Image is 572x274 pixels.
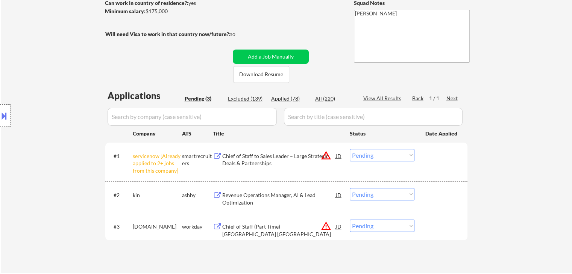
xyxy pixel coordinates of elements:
[222,191,336,206] div: Revenue Operations Manager, AI & Lead Optimization
[350,126,414,140] div: Status
[335,149,343,163] div: JD
[182,152,213,167] div: smartrecruiters
[133,130,182,137] div: Company
[114,223,127,230] div: #3
[222,152,336,167] div: Chief of Staff to Sales Leader – Large Strategic Deals & Partnerships
[108,108,277,126] input: Search by company (case sensitive)
[315,95,353,102] div: All (220)
[105,8,146,14] strong: Minimum salary:
[335,220,343,233] div: JD
[234,66,289,83] button: Download Resume
[228,95,266,102] div: Excluded (139)
[213,130,343,137] div: Title
[229,30,251,38] div: no
[321,221,331,231] button: warning_amber
[114,191,127,199] div: #2
[182,130,213,137] div: ATS
[222,223,336,238] div: Chief of Staff (Part Time) - [GEOGRAPHIC_DATA] [GEOGRAPHIC_DATA]
[105,31,231,37] strong: Will need Visa to work in that country now/future?:
[271,95,309,102] div: Applied (78)
[182,191,213,199] div: ashby
[412,95,424,102] div: Back
[133,152,182,175] div: servicenow [Already applied to 2+ jobs from this company]
[429,95,446,102] div: 1 / 1
[363,95,404,102] div: View All Results
[133,223,182,230] div: [DOMAIN_NAME]
[446,95,458,102] div: Next
[108,91,182,100] div: Applications
[233,50,309,64] button: Add a Job Manually
[105,8,230,15] div: $175,000
[284,108,463,126] input: Search by title (case sensitive)
[185,95,222,102] div: Pending (3)
[335,188,343,202] div: JD
[425,130,458,137] div: Date Applied
[182,223,213,230] div: workday
[133,191,182,199] div: kin
[321,150,331,161] button: warning_amber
